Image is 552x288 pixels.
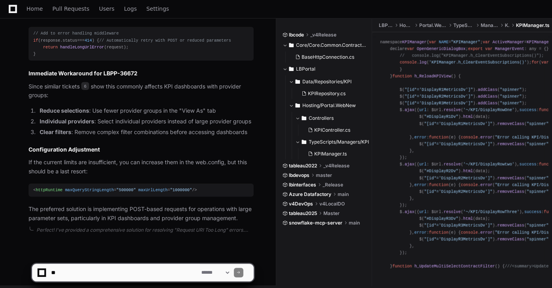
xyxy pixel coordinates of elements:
[541,60,548,65] span: var
[461,230,478,235] span: console
[60,45,104,50] span: handleLongUrlError
[349,220,360,226] span: main
[37,128,254,137] li: : Remove complex filter combinations before accessing dashboards
[33,38,38,43] span: if
[500,87,521,92] span: "spinner"
[461,135,478,140] span: console
[289,40,294,50] svg: Directory
[314,127,350,133] span: KPIController.cs
[302,102,356,109] span: Hosting/Portal.WebNew
[424,216,458,221] span: "#DisplayR3Dv"
[309,115,334,121] span: Controllers
[424,189,493,194] span: "[id*='DisplayR2MetricsDv']"
[43,45,58,50] span: return
[480,182,493,187] span: error
[451,182,453,187] span: e
[302,54,354,60] span: BaseHttpConnection.cs
[289,32,304,38] span: lbcode
[463,162,514,167] span: '~/KPI/DisplayRowtwo'
[323,182,343,188] span: _Release
[81,82,89,90] span: 6
[295,112,369,125] button: Controllers
[305,148,364,159] button: KPIManager.ts
[400,53,544,58] span: // console.log("KPIManager.h_ClearEventSubscriptions()");
[527,237,548,242] span: "spinner"
[419,162,426,167] span: url
[283,39,367,52] button: Core/Core.Common.Contracts/Entities
[429,230,449,235] span: function
[463,169,473,173] span: html
[419,209,426,214] span: url
[478,87,497,92] span: addClass
[33,30,249,58] div: (response. === ) { (request); }
[84,38,92,43] span: 414
[497,189,524,194] span: removeClass
[289,220,342,226] span: snowflake-mcp-server
[451,40,480,44] span: "KPIManager"
[480,135,493,140] span: error
[524,209,541,214] span: success
[295,77,300,86] svg: Directory
[29,82,254,100] p: Since similar tickets show this commonly affects KPI dashboards with provider groups:
[40,118,94,125] strong: Individual providers
[36,188,63,192] span: httpRuntime
[302,79,351,85] span: Data/Repositories/KPI
[289,75,369,88] button: Data/Repositories/KPI
[527,176,548,180] span: "spinner"
[289,201,313,207] span: v4DevOps
[497,142,524,146] span: removeClass
[289,64,294,74] svg: Directory
[37,106,254,115] li: : Use fewer provider groups in the "View As" tab
[424,176,493,180] span: "[id*='DisplayR2MetricsDv']"
[29,158,254,176] p: If the current limits are insufficient, you can increase them in the web.config, but this should ...
[40,129,71,135] strong: Clear filters
[444,162,461,167] span: resolve
[314,151,347,157] span: KPIManager.ts
[424,169,458,173] span: "#DisplayR2Dv"
[289,210,317,217] span: tableau2025
[424,142,493,146] span: "[id*='DisplayR1MetricsDv']"
[531,60,539,65] span: for
[516,22,550,29] span: KPIManager.ts
[429,60,527,65] span: 'KPIManager.h_ClearEventSubscriptions()'
[305,125,364,136] button: KPIController.cs
[424,114,458,119] span: "#DisplayR1Dv"
[461,182,478,187] span: console
[99,6,115,11] span: Users
[520,108,537,112] span: success
[323,210,340,217] span: Master
[527,40,551,44] span: KPIManager
[417,46,466,51] span: OpenGenericDialogBox
[500,94,521,99] span: "spinner"
[289,99,369,112] button: Hosting/Portal.WebNew
[63,38,77,43] span: status
[505,22,510,29] span: KPI
[37,117,254,126] li: : Select individual providers instead of large provider groups
[302,137,306,147] svg: Directory
[429,40,436,44] span: var
[289,172,309,179] span: lbdevops
[302,113,306,123] svg: Directory
[495,46,524,51] span: ManagerEvent
[527,142,548,146] span: "spinner"
[405,162,414,167] span: ajax
[402,40,427,44] span: KPIManager
[414,182,427,187] span: error
[124,6,137,11] span: Logs
[298,88,364,99] button: KPIRepository.cs
[289,163,317,169] span: tableau2022
[170,188,192,192] span: "1000000"
[444,209,461,214] span: resolve
[65,188,114,192] span: maxQueryStringLength
[480,230,493,235] span: error
[295,136,369,148] button: TypeScripts/Managers/KPI
[33,31,119,36] span: // Add to error handling middleware
[283,63,367,75] button: LBPortal
[520,162,537,167] span: success
[117,188,136,192] span: "500000"
[407,46,414,51] span: var
[338,191,349,198] span: main
[400,60,417,65] span: console
[296,66,315,72] span: LBPortal
[483,40,490,44] span: var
